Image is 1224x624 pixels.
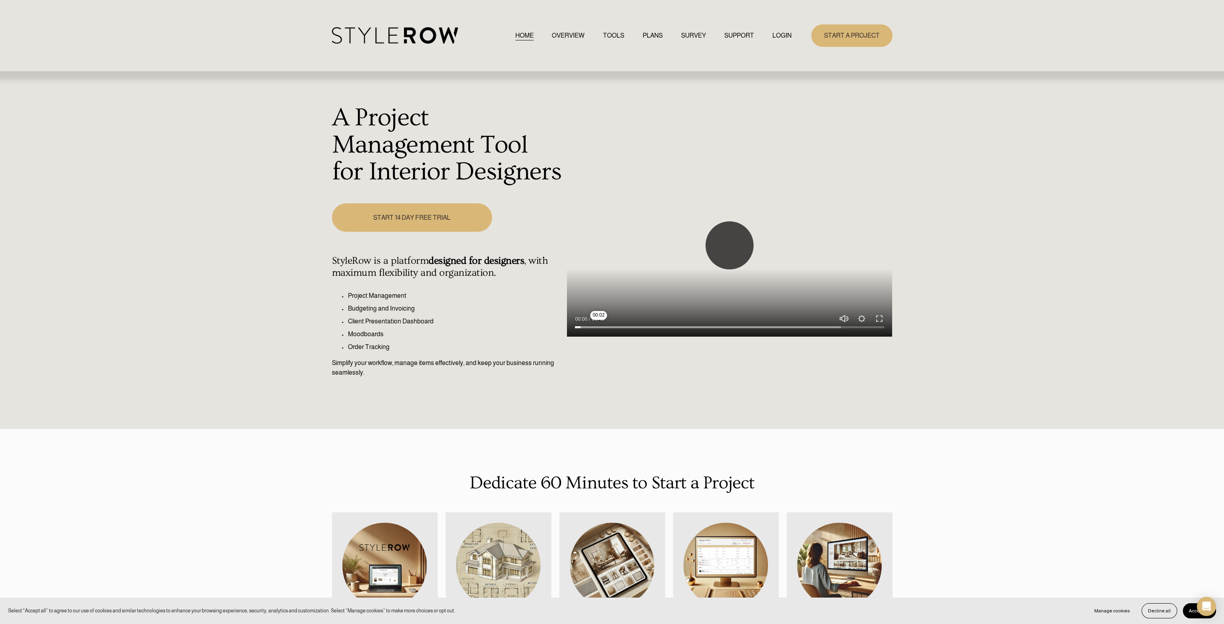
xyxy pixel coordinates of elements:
[552,30,585,41] a: OVERVIEW
[724,31,754,40] span: SUPPORT
[705,221,754,269] button: Pause
[348,291,563,301] p: Project Management
[8,607,455,614] p: Select “Accept all” to agree to our use of cookies and similar technologies to enhance your brows...
[575,315,589,323] div: Current time
[575,325,884,330] input: Seek
[1142,603,1177,618] button: Decline all
[348,342,563,352] p: Order Tracking
[1183,603,1216,618] button: Accept all
[515,30,534,41] a: HOME
[603,30,624,41] a: TOOLS
[724,30,754,41] a: folder dropdown
[348,304,563,313] p: Budgeting and Invoicing
[1094,608,1130,614] span: Manage cookies
[348,317,563,326] p: Client Presentation Dashboard
[332,255,563,279] h4: StyleRow is a platform , with maximum flexibility and organization.
[681,30,706,41] a: SURVEY
[1148,608,1171,614] span: Decline all
[348,329,563,339] p: Moodboards
[589,315,606,323] div: Duration
[332,104,563,186] h1: A Project Management Tool for Interior Designers
[332,470,892,496] p: Dedicate 60 Minutes to Start a Project
[428,255,524,267] strong: designed for designers
[332,358,563,377] p: Simplify your workflow, manage items effectively, and keep your business running seamlessly.
[1189,608,1210,614] span: Accept all
[332,27,458,44] img: StyleRow
[772,30,792,41] a: LOGIN
[1197,597,1216,616] div: Open Intercom Messenger
[332,203,492,232] a: START 14 DAY FREE TRIAL
[811,24,892,46] a: START A PROJECT
[1088,603,1136,618] button: Manage cookies
[643,30,663,41] a: PLANS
